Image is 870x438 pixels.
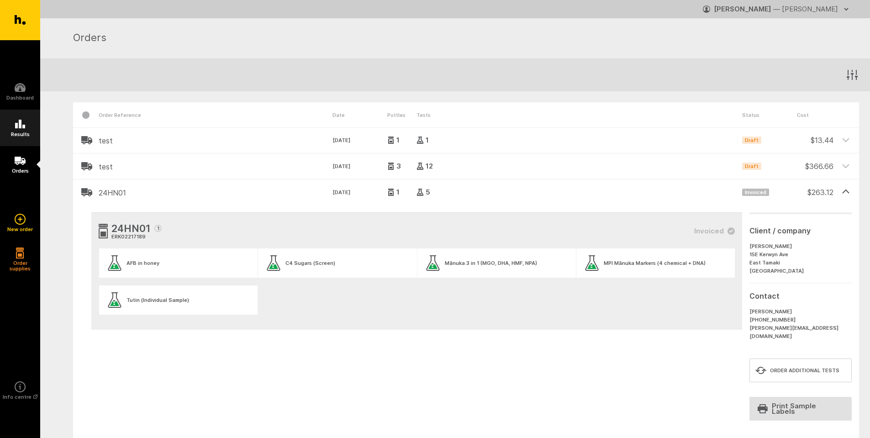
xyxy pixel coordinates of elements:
[99,189,332,197] h2: 24HN01
[749,359,852,382] button: Order additional tests
[154,225,162,232] span: 1
[395,190,400,195] span: 1
[127,297,189,303] div: Tutin (Individual Sample)
[127,260,159,266] div: AFB in honey
[703,2,852,16] button: [PERSON_NAME] — [PERSON_NAME]
[742,189,769,196] span: Invoiced
[99,102,332,127] div: Order Reference
[6,260,34,271] h5: Order supplies
[73,179,859,205] header: 24HN01[DATE]15Invoiced$263.12
[387,102,417,127] div: Pottles
[694,227,735,235] span: Invoiced
[424,190,430,195] span: 5
[3,394,37,400] h5: Info centre
[99,163,332,171] h2: test
[604,260,706,266] div: MPI Mānuka Markers (4 chemical + DNA)
[395,164,401,169] span: 3
[749,305,848,341] div: [PERSON_NAME] [PHONE_NUMBER] [PERSON_NAME][EMAIL_ADDRESS][DOMAIN_NAME]
[749,225,848,236] h3: Client / company
[424,164,433,169] span: 12
[73,30,848,47] h1: Orders
[797,102,833,127] div: Cost
[111,233,162,241] div: ERK02217189
[332,189,387,197] time: [DATE]
[417,102,742,127] div: Tests
[742,137,761,144] span: Draft
[111,221,151,237] span: 24HN01
[749,240,848,275] address: [PERSON_NAME] 15E Kerwyn Ave East Tamaki [GEOGRAPHIC_DATA]
[12,168,29,174] h5: Orders
[445,260,537,266] div: Mānuka 3 in 1 (MGO, DHA, HMF, NPA)
[797,179,833,198] div: $ 263.12
[73,153,859,179] header: test[DATE]312Draft$366.66
[424,137,429,143] span: 1
[749,290,848,301] h3: Contact
[332,137,387,145] time: [DATE]
[285,260,335,266] div: C4 Sugars (Screen)
[395,137,400,143] span: 1
[797,127,833,146] div: $ 13.44
[742,102,797,127] div: Status
[6,95,34,100] h5: Dashboard
[749,397,852,421] a: Print Sample Labels
[797,153,833,172] div: $ 366.66
[11,132,30,137] h5: Results
[332,102,387,127] div: Date
[773,5,838,13] span: — [PERSON_NAME]
[742,163,761,170] span: Draft
[73,127,859,153] header: test[DATE]11Draft$13.44
[99,137,332,145] h2: test
[332,163,387,171] time: [DATE]
[7,227,33,232] h5: New order
[714,5,771,13] strong: [PERSON_NAME]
